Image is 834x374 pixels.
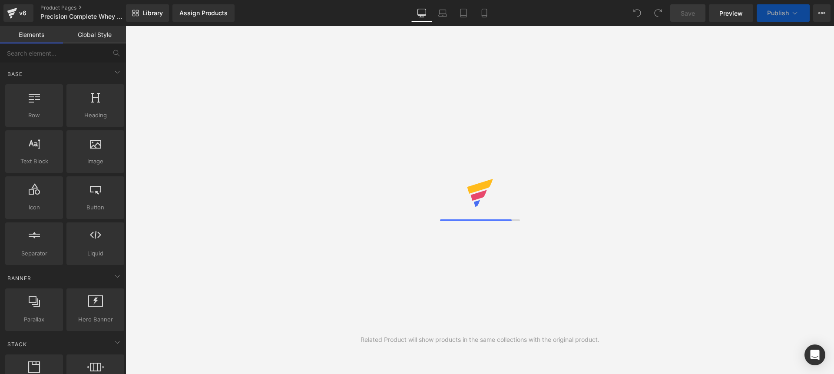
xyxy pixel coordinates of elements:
span: Preview [719,9,743,18]
span: Banner [7,274,32,282]
span: Text Block [8,157,60,166]
span: Save [681,9,695,18]
button: Publish [757,4,810,22]
a: Product Pages [40,4,140,11]
a: Laptop [432,4,453,22]
a: Preview [709,4,753,22]
span: Image [69,157,122,166]
span: Heading [69,111,122,120]
button: Redo [649,4,667,22]
span: Stack [7,340,28,348]
a: Global Style [63,26,126,43]
span: Library [142,9,163,17]
button: More [813,4,831,22]
span: Publish [767,10,789,17]
span: Liquid [69,249,122,258]
span: Precision Complete Whey Protein Marketing Site Template [40,13,124,20]
span: Base [7,70,23,78]
span: Icon [8,203,60,212]
div: v6 [17,7,28,19]
span: Parallax [8,315,60,324]
a: Desktop [411,4,432,22]
div: Assign Products [179,10,228,17]
button: Undo [629,4,646,22]
span: Button [69,203,122,212]
span: Separator [8,249,60,258]
div: Open Intercom Messenger [804,344,825,365]
div: Related Product will show products in the same collections with the original product. [361,335,599,344]
a: Mobile [474,4,495,22]
a: New Library [126,4,169,22]
span: Hero Banner [69,315,122,324]
span: Row [8,111,60,120]
a: v6 [3,4,33,22]
a: Tablet [453,4,474,22]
